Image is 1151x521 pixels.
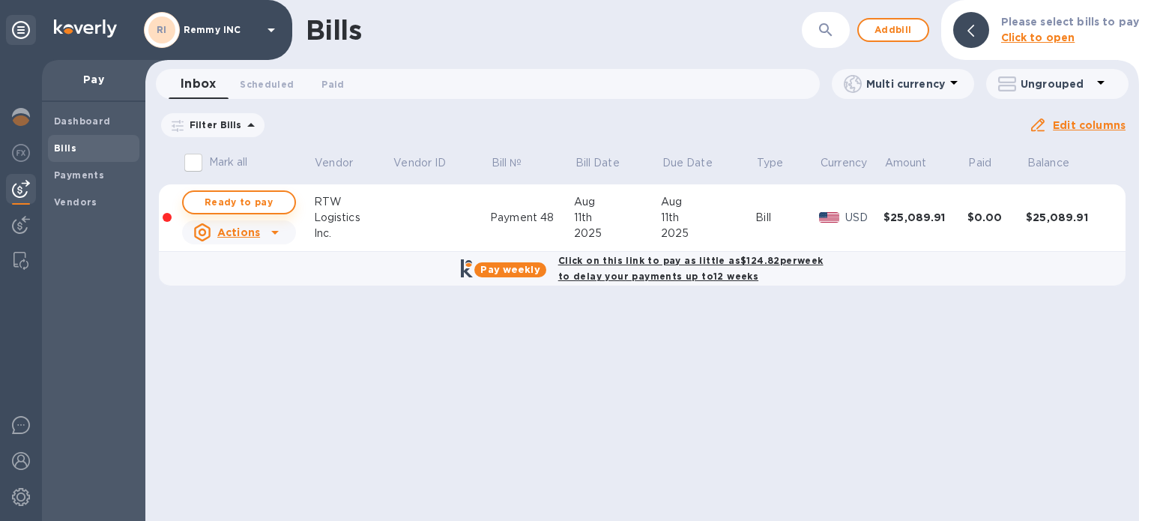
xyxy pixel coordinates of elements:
[871,21,916,39] span: Add bill
[217,226,260,238] u: Actions
[757,155,784,171] p: Type
[1027,155,1089,171] span: Balance
[661,226,755,241] div: 2025
[54,115,111,127] b: Dashboard
[845,210,883,226] p: USD
[306,14,361,46] h1: Bills
[883,210,967,225] div: $25,089.91
[181,73,216,94] span: Inbox
[393,155,465,171] span: Vendor ID
[480,264,540,275] b: Pay weekly
[857,18,929,42] button: Addbill
[1053,119,1126,131] u: Edit columns
[574,194,661,210] div: Aug
[757,155,803,171] span: Type
[662,155,732,171] span: Due Date
[54,19,117,37] img: Logo
[968,155,991,171] p: Paid
[6,15,36,45] div: Unpin categories
[575,155,639,171] span: Bill Date
[574,226,661,241] div: 2025
[196,193,283,211] span: Ready to pay
[54,72,133,87] p: Pay
[54,142,76,154] b: Bills
[885,155,946,171] span: Amount
[321,76,344,92] span: Paid
[1001,31,1075,43] b: Click to open
[661,210,755,226] div: 11th
[157,24,167,35] b: RI
[662,155,713,171] p: Due Date
[314,194,393,210] div: RTW
[314,210,393,226] div: Logistics
[184,25,259,35] p: Remmy INC
[1001,16,1139,28] b: Please select bills to pay
[819,212,839,223] img: USD
[12,144,30,162] img: Foreign exchange
[755,210,819,226] div: Bill
[967,210,1027,225] div: $0.00
[209,154,248,170] p: Mark all
[492,155,522,171] p: Bill №
[866,76,945,91] p: Multi currency
[575,155,620,171] p: Bill Date
[184,118,242,131] p: Filter Bills
[54,169,104,181] b: Payments
[240,76,294,92] span: Scheduled
[885,155,927,171] p: Amount
[492,155,542,171] span: Bill №
[1027,155,1069,171] p: Balance
[661,194,755,210] div: Aug
[558,255,824,282] b: Click on this link to pay as little as $124.82 per week to delay your payments up to 12 weeks
[393,155,446,171] p: Vendor ID
[182,190,296,214] button: Ready to pay
[1026,210,1110,225] div: $25,089.91
[968,155,1011,171] span: Paid
[821,155,867,171] p: Currency
[315,155,372,171] span: Vendor
[314,226,393,241] div: Inc.
[54,196,97,208] b: Vendors
[315,155,353,171] p: Vendor
[574,210,661,226] div: 11th
[1021,76,1092,91] p: Ungrouped
[490,210,574,226] div: Payment 48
